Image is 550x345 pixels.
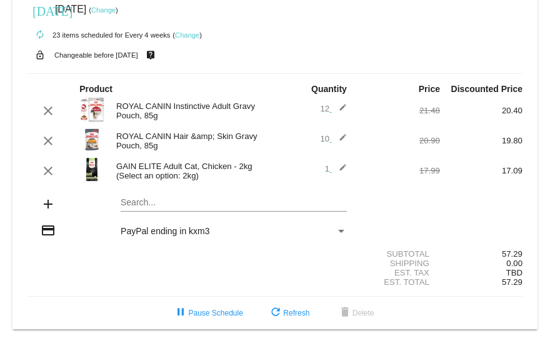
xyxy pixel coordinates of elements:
[32,3,47,18] mat-icon: [DATE]
[79,127,104,152] img: 84213.jpg
[79,84,112,94] strong: Product
[311,84,347,94] strong: Quantity
[27,31,170,39] small: 23 items scheduled for Every 4 weeks
[332,133,347,148] mat-icon: edit
[121,198,347,208] input: Search...
[506,268,522,277] span: TBD
[440,136,522,145] div: 19.80
[502,277,522,287] span: 57.29
[506,259,522,268] span: 0.00
[54,51,138,59] small: Changeable before [DATE]
[320,134,346,143] span: 10
[175,31,199,39] a: Change
[337,306,352,321] mat-icon: delete
[320,104,346,113] span: 12
[32,47,47,63] mat-icon: lock_open
[258,302,319,324] button: Refresh
[41,103,56,118] mat-icon: clear
[357,268,440,277] div: Est. Tax
[325,164,347,173] span: 1
[440,249,522,259] div: 57.29
[440,106,522,115] div: 20.40
[110,162,275,180] div: GAIN ELITE Adult Cat, Chicken - 2kg (Select an option: 2kg)
[91,6,116,14] a: Change
[357,166,440,175] div: 17.99
[41,133,56,148] mat-icon: clear
[41,197,56,212] mat-icon: add
[268,306,283,321] mat-icon: refresh
[357,106,440,115] div: 21.48
[332,163,347,178] mat-icon: edit
[143,47,158,63] mat-icon: live_help
[79,157,104,182] img: 89110.jpg
[41,163,56,178] mat-icon: clear
[268,309,309,317] span: Refresh
[357,249,440,259] div: Subtotal
[451,84,522,94] strong: Discounted Price
[163,302,252,324] button: Pause Schedule
[172,31,202,39] small: ( )
[419,84,440,94] strong: Price
[357,136,440,145] div: 20.90
[110,131,275,150] div: ROYAL CANIN Hair &amp; Skin Gravy Pouch, 85g
[337,309,374,317] span: Delete
[440,166,522,175] div: 17.09
[41,223,56,238] mat-icon: credit_card
[121,226,347,236] mat-select: Payment Method
[173,306,188,321] mat-icon: pause
[332,103,347,118] mat-icon: edit
[121,226,209,236] span: PayPal ending in kxm3
[89,6,118,14] small: ( )
[110,101,275,120] div: ROYAL CANIN Instinctive Adult Gravy Pouch, 85g
[357,259,440,268] div: Shipping
[173,309,242,317] span: Pause Schedule
[79,97,104,122] img: 72615.jpg
[357,277,440,287] div: Est. Total
[327,302,384,324] button: Delete
[32,28,47,43] mat-icon: autorenew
